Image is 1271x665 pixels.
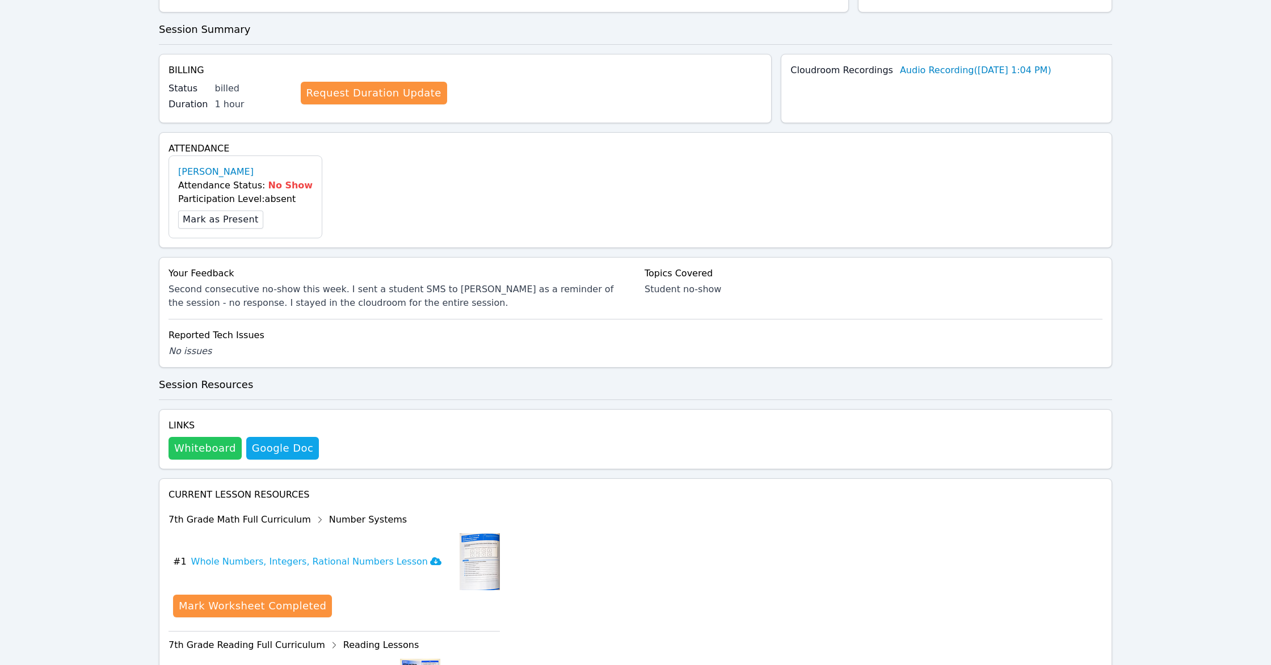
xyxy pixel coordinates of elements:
h4: Links [169,419,319,432]
h3: Session Resources [159,377,1112,393]
h4: Billing [169,64,762,77]
div: Student no-show [645,283,1102,296]
a: [PERSON_NAME] [178,165,254,179]
div: billed [215,82,292,95]
div: Attendance Status: [178,179,313,192]
button: #1Whole Numbers, Integers, Rational Numbers Lesson [173,533,451,590]
div: 7th Grade Reading Full Curriculum Reading Lessons [169,636,500,654]
span: No issues [169,346,212,356]
div: 7th Grade Math Full Curriculum Number Systems [169,511,500,529]
span: # 1 [173,555,187,569]
label: Duration [169,98,208,111]
h3: Session Summary [159,22,1112,37]
label: Status [169,82,208,95]
a: Audio Recording([DATE] 1:04 PM) [900,64,1051,77]
h4: Current Lesson Resources [169,488,1102,502]
div: Second consecutive no-show this week. I sent a student SMS to [PERSON_NAME] as a reminder of the ... [169,283,626,310]
div: 1 hour [215,98,292,111]
label: Cloudroom Recordings [790,64,893,77]
a: Request Duration Update [301,82,447,104]
button: Whiteboard [169,437,242,460]
img: Whole Numbers, Integers, Rational Numbers Lesson [460,533,500,590]
div: Reported Tech Issues [169,329,1102,342]
div: Mark Worksheet Completed [179,598,326,614]
h4: Attendance [169,142,1102,155]
button: Mark Worksheet Completed [173,595,332,617]
span: No Show [268,180,313,191]
a: Google Doc [246,437,319,460]
div: Your Feedback [169,267,626,280]
h3: Whole Numbers, Integers, Rational Numbers Lesson [191,555,441,569]
button: Mark as Present [178,211,263,229]
div: Topics Covered [645,267,1102,280]
div: Participation Level: absent [178,192,313,206]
